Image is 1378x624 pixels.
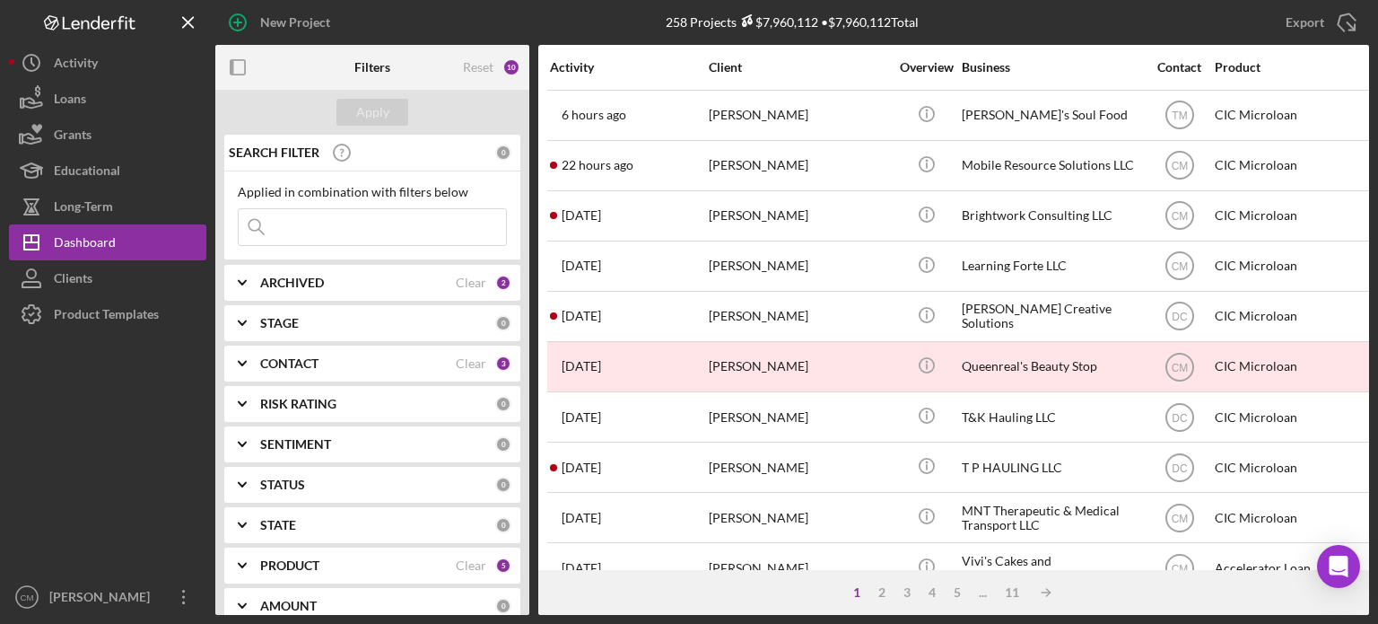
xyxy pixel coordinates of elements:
button: Educational [9,153,206,189]
div: [PERSON_NAME] [709,192,888,240]
div: Mobile Resource Solutions LLC [962,142,1141,189]
div: 4 [920,585,945,600]
div: Brightwork Consulting LLC [962,192,1141,240]
b: SEARCH FILTER [229,145,319,160]
text: CM [1171,210,1188,223]
div: Contact [1146,60,1213,75]
text: CM [1171,512,1188,524]
div: [PERSON_NAME] [45,579,161,620]
div: 0 [495,145,511,161]
b: RISK RATING [260,397,336,411]
div: 0 [495,396,511,412]
div: New Project [260,4,330,40]
div: Reset [463,60,493,75]
b: CONTACT [260,356,318,371]
div: Overview [893,60,960,75]
div: Apply [356,99,389,126]
div: 10 [502,58,520,76]
div: 258 Projects • $7,960,112 Total [666,14,919,30]
button: Apply [336,99,408,126]
div: [PERSON_NAME] [709,293,888,340]
text: TM [1172,110,1187,122]
b: STATUS [260,478,305,492]
button: Grants [9,117,206,153]
button: Long-Term [9,189,206,224]
time: 2025-09-25 17:01 [562,359,601,374]
div: 3 [495,356,511,372]
div: MNT Therapeutic & Medical Transport LLC [962,494,1141,541]
div: [PERSON_NAME] [709,242,888,290]
div: Clear [456,276,486,290]
div: 2 [495,275,511,291]
div: [PERSON_NAME] Creative Solutions [962,293,1141,340]
div: 0 [495,477,511,493]
b: AMOUNT [260,599,317,613]
div: Clients [54,260,92,301]
div: [PERSON_NAME] [709,92,888,139]
time: 2025-10-01 07:31 [562,108,626,122]
button: Clients [9,260,206,296]
time: 2025-09-26 01:57 [562,208,601,223]
div: Product Templates [54,296,159,337]
div: Long-Term [54,189,113,229]
div: 0 [495,436,511,453]
div: 3 [894,585,920,600]
div: Business [962,60,1141,75]
div: 5 [945,585,970,600]
div: 5 [495,558,511,574]
b: ARCHIVED [260,276,324,290]
div: Queenreal's Beauty Stop [962,343,1141,391]
button: Loans [9,81,206,117]
div: Grants [54,117,92,157]
text: DC [1172,311,1188,323]
div: 11 [996,585,1028,600]
b: STAGE [260,316,299,330]
time: 2025-09-30 15:05 [562,158,633,172]
div: $7,960,112 [737,14,818,30]
div: 2 [869,585,894,600]
div: ... [970,585,996,600]
b: SENTIMENT [260,437,331,452]
button: Product Templates [9,296,206,332]
div: T P HAULING LLC [962,444,1141,491]
div: [PERSON_NAME] [709,393,888,441]
text: CM [1171,260,1188,273]
div: Clear [456,558,486,573]
button: CM[PERSON_NAME] [9,579,206,615]
div: [PERSON_NAME] [709,494,888,541]
div: Clear [456,356,486,371]
div: Applied in combination with filters below [238,185,507,199]
div: 1 [844,585,869,600]
b: STATE [260,518,296,532]
b: Filters [354,60,390,75]
div: Activity [550,60,707,75]
text: DC [1172,411,1188,424]
div: 0 [495,598,511,614]
button: Dashboard [9,224,206,260]
time: 2025-09-25 17:55 [562,309,601,323]
text: CM [1171,562,1188,575]
div: [PERSON_NAME] [709,444,888,491]
text: CM [1171,361,1188,374]
div: Learning Forte LLC [962,242,1141,290]
time: 2025-09-23 18:59 [562,511,601,525]
time: 2025-09-24 20:11 [562,461,601,475]
div: Dashboard [54,224,116,265]
div: [PERSON_NAME]'s Soul Food [962,92,1141,139]
button: Activity [9,45,206,81]
text: CM [1171,160,1188,172]
time: 2025-09-24 22:58 [562,410,601,425]
div: Loans [54,81,86,121]
div: Educational [54,153,120,193]
div: Export [1286,4,1324,40]
div: Open Intercom Messenger [1317,545,1360,588]
text: DC [1172,461,1188,474]
div: Vivi's Cakes and Candy(Kingbakery LLC) [962,544,1141,592]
